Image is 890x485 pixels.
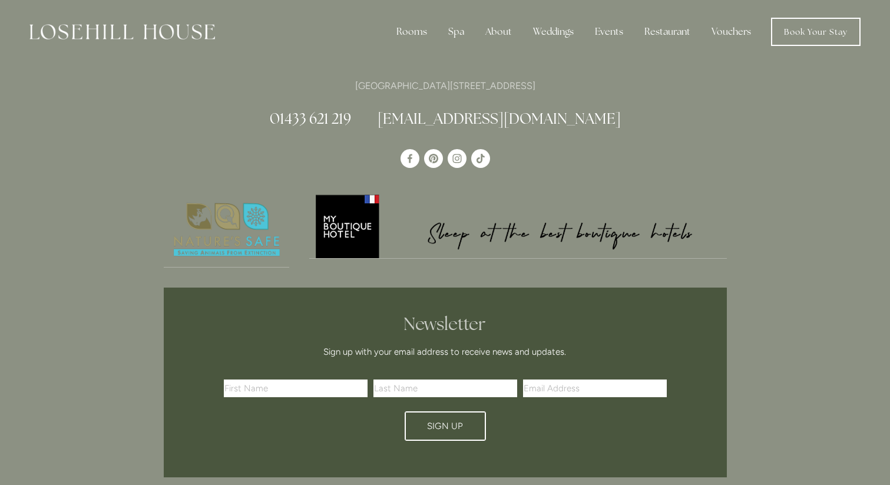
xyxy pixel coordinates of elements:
[309,193,727,259] a: My Boutique Hotel - Logo
[427,421,463,431] span: Sign Up
[448,149,466,168] a: Instagram
[585,20,633,44] div: Events
[228,345,663,359] p: Sign up with your email address to receive news and updates.
[224,380,368,397] input: First Name
[771,18,861,46] a: Book Your Stay
[309,193,727,258] img: My Boutique Hotel - Logo
[635,20,700,44] div: Restaurant
[373,380,517,397] input: Last Name
[471,149,490,168] a: TikTok
[524,20,583,44] div: Weddings
[476,20,521,44] div: About
[523,380,667,397] input: Email Address
[401,149,419,168] a: Losehill House Hotel & Spa
[439,20,474,44] div: Spa
[405,411,486,441] button: Sign Up
[29,24,215,39] img: Losehill House
[164,78,727,94] p: [GEOGRAPHIC_DATA][STREET_ADDRESS]
[387,20,436,44] div: Rooms
[228,314,663,335] h2: Newsletter
[378,109,621,128] a: [EMAIL_ADDRESS][DOMAIN_NAME]
[424,149,443,168] a: Pinterest
[270,109,351,128] a: 01433 621 219
[702,20,760,44] a: Vouchers
[164,193,290,267] img: Nature's Safe - Logo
